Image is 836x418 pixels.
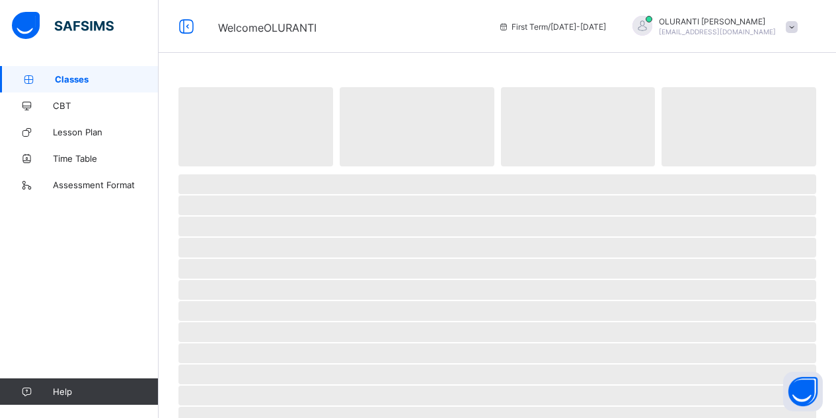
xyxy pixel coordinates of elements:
[340,87,494,166] span: ‌
[659,28,776,36] span: [EMAIL_ADDRESS][DOMAIN_NAME]
[55,74,159,85] span: Classes
[178,174,816,194] span: ‌
[498,22,606,32] span: session/term information
[178,301,816,321] span: ‌
[178,217,816,236] span: ‌
[53,386,158,397] span: Help
[53,153,159,164] span: Time Table
[53,100,159,111] span: CBT
[662,87,816,166] span: ‌
[619,16,804,38] div: OLURANTIADENIRAN
[12,12,114,40] img: safsims
[178,280,816,300] span: ‌
[783,372,823,411] button: Open asap
[53,127,159,137] span: Lesson Plan
[178,322,816,342] span: ‌
[178,386,816,405] span: ‌
[178,343,816,363] span: ‌
[659,17,776,26] span: OLURANTI [PERSON_NAME]
[178,365,816,384] span: ‌
[501,87,656,166] span: ‌
[178,259,816,279] span: ‌
[178,87,333,166] span: ‌
[178,238,816,258] span: ‌
[53,180,159,190] span: Assessment Format
[178,195,816,215] span: ‌
[218,21,317,34] span: Welcome OLURANTI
